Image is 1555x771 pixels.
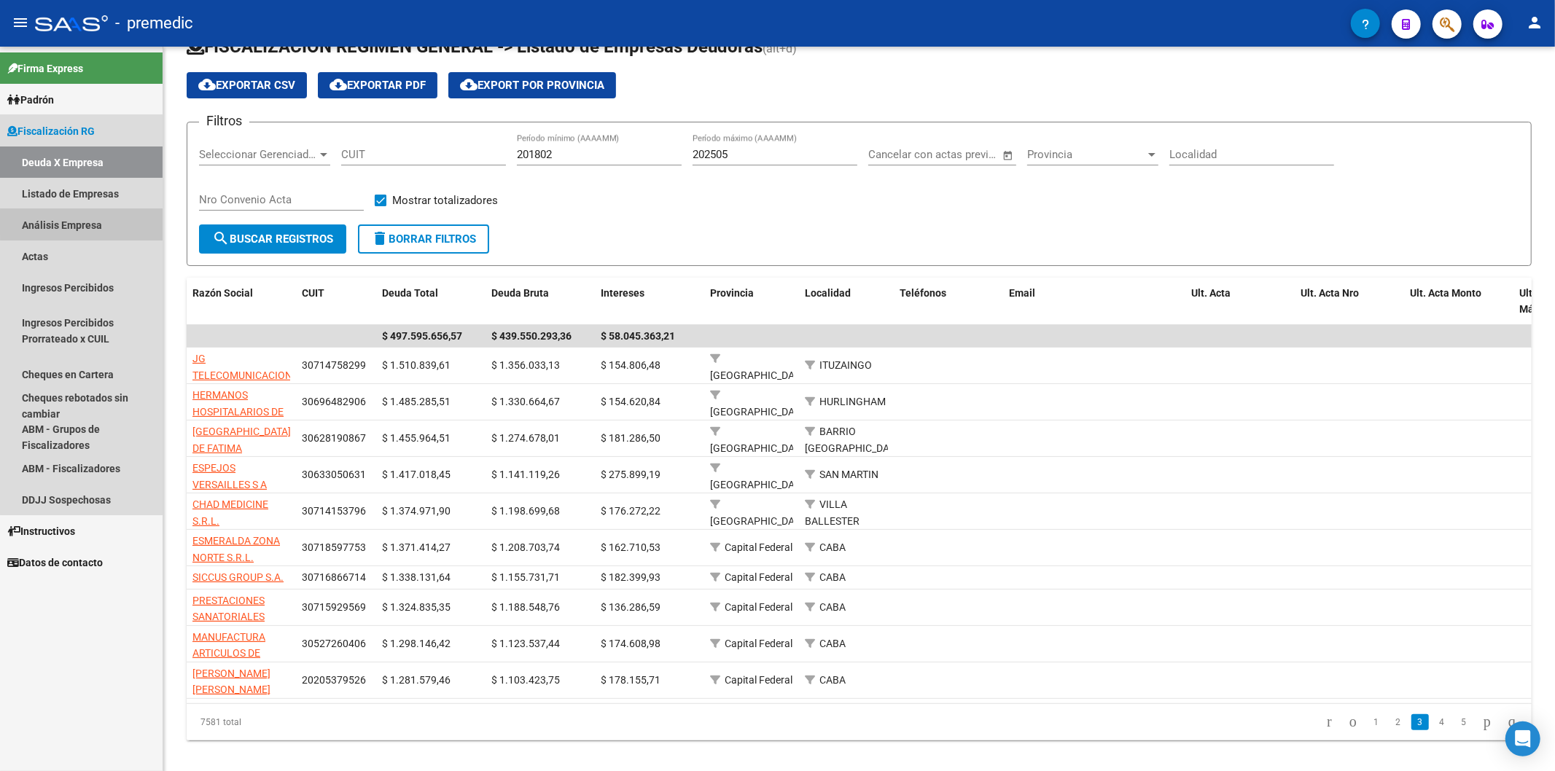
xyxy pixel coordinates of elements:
span: Intereses [601,287,644,299]
span: HURLINGHAM [819,396,886,407]
datatable-header-cell: Deuda Total [376,278,486,326]
datatable-header-cell: Localidad [799,278,894,326]
span: $ 1.208.703,74 [491,541,560,553]
li: page 2 [1387,710,1409,735]
li: page 5 [1453,710,1475,735]
datatable-header-cell: Razón Social [187,278,296,326]
span: HERMANOS HOSPITALARIOS DE [GEOGRAPHIC_DATA][PERSON_NAME], CENTRO DE REHABILITACION [GEOGRAPHIC_DA... [192,389,291,517]
span: $ 497.595.656,57 [382,330,462,342]
datatable-header-cell: Ult. Acta Monto [1404,278,1513,326]
a: go to first page [1320,714,1338,730]
span: $ 1.188.548,76 [491,601,560,613]
span: Fiscalización RG [7,123,95,139]
span: SAN MARTIN [819,469,878,480]
datatable-header-cell: Provincia [704,278,799,326]
span: MANUFACTURA ARTICULOS DE CAUCHO YACO S A C I F I [192,631,287,692]
span: CABA [819,674,846,686]
span: [GEOGRAPHIC_DATA] [710,406,808,418]
span: CABA [819,601,846,613]
span: $ 182.399,93 [601,571,660,583]
span: (alt+d) [763,42,797,55]
span: 30718597753 [302,541,366,553]
span: Deuda Bruta [491,287,549,299]
span: $ 174.608,98 [601,638,660,649]
span: $ 1.356.033,13 [491,359,560,371]
span: 30714758299 [302,359,366,371]
span: [GEOGRAPHIC_DATA] [710,369,808,381]
div: 7581 total [187,704,453,740]
span: [PERSON_NAME] [PERSON_NAME] [192,668,270,696]
span: Export por Provincia [460,79,604,92]
span: $ 1.510.839,61 [382,359,451,371]
span: JG TELECOMUNICACIONES SRL [192,353,304,398]
h3: Filtros [199,111,249,131]
button: Export por Provincia [448,72,616,98]
span: $ 1.330.664,67 [491,396,560,407]
span: VILLA BALLESTER [805,498,860,527]
span: 30628190867 [302,432,366,444]
mat-icon: cloud_download [460,76,478,93]
button: Open calendar [999,147,1016,164]
span: Capital Federal [725,541,792,553]
span: $ 1.198.699,68 [491,505,560,517]
datatable-header-cell: Ult. Acta Nro [1295,278,1404,326]
span: [GEOGRAPHIC_DATA] [710,479,808,490]
span: Email [1009,287,1035,299]
span: Localidad [805,287,851,299]
span: Buscar Registros [212,232,333,246]
a: 1 [1368,714,1385,730]
span: $ 1.338.131,64 [382,571,451,583]
mat-icon: menu [12,14,29,31]
button: Buscar Registros [199,224,346,254]
span: Provincia [1027,148,1145,161]
span: Capital Federal [725,601,792,613]
span: 30633050631 [302,469,366,480]
span: 30716866714 [302,571,366,583]
button: Borrar Filtros [358,224,489,254]
span: CABA [819,638,846,649]
span: $ 1.281.579,46 [382,674,451,686]
a: 2 [1390,714,1407,730]
span: $ 1.123.537,44 [491,638,560,649]
a: 5 [1455,714,1473,730]
span: CUIT [302,287,324,299]
span: $ 1.155.731,71 [491,571,560,583]
span: $ 1.371.414,27 [382,541,451,553]
mat-icon: person [1526,14,1543,31]
a: 4 [1433,714,1451,730]
span: $ 1.141.119,26 [491,469,560,480]
span: Ult. Acta Nro [1301,287,1359,299]
div: Open Intercom Messenger [1505,721,1540,756]
span: $ 1.455.964,51 [382,432,451,444]
span: Firma Express [7,60,83,77]
span: Teléfonos [900,287,946,299]
span: $ 439.550.293,36 [491,330,572,342]
button: Exportar PDF [318,72,437,98]
span: FISCALIZACION REGIMEN GENERAL -> Listado de Empresas Deudoras [187,36,763,57]
span: Seleccionar Gerenciador [199,148,317,161]
span: BARRIO [GEOGRAPHIC_DATA][PERSON_NAME] [805,426,903,471]
datatable-header-cell: Ult. Acta [1185,278,1295,326]
span: Deuda Total [382,287,438,299]
span: ESMERALDA ZONA NORTE S.R.L. [192,535,280,563]
span: 20205379526 [302,674,366,686]
span: Padrón [7,92,54,108]
span: 30696482906 [302,396,366,407]
span: CABA [819,571,846,583]
span: 30715929569 [302,601,366,613]
span: $ 275.899,19 [601,469,660,480]
li: page 1 [1365,710,1387,735]
mat-icon: cloud_download [198,76,216,93]
datatable-header-cell: Email [1003,278,1185,326]
button: Exportar CSV [187,72,307,98]
span: $ 1.274.678,01 [491,432,560,444]
span: Datos de contacto [7,555,103,571]
datatable-header-cell: Intereses [595,278,704,326]
span: Capital Federal [725,674,792,686]
span: CABA [819,541,846,553]
li: page 4 [1431,710,1453,735]
span: Ult. Acta Monto [1410,287,1481,299]
a: 3 [1411,714,1429,730]
datatable-header-cell: Teléfonos [894,278,1003,326]
span: - premedic [115,7,193,39]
